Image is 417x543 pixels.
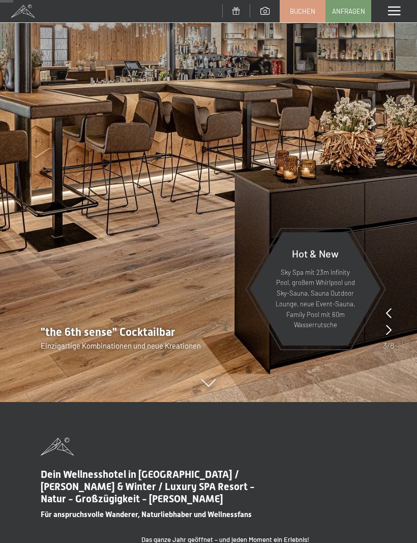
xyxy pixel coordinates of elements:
[280,1,325,22] a: Buchen
[326,1,371,22] a: Anfragen
[390,340,394,351] span: 8
[290,7,315,16] span: Buchen
[249,232,381,346] a: Hot & New Sky Spa mit 23m Infinity Pool, großem Whirlpool und Sky-Sauna, Sauna Outdoor Lounge, ne...
[292,247,339,260] span: Hot & New
[41,510,252,519] span: Für anspruchsvolle Wanderer, Naturliebhaber und Wellnessfans
[41,341,201,350] span: Einzigartige Kombinationen und neue Kreationen
[383,340,387,351] span: 3
[41,468,255,505] span: Dein Wellnesshotel in [GEOGRAPHIC_DATA] / [PERSON_NAME] & Winter / Luxury SPA Resort - Natur - Gr...
[41,326,175,338] span: "the 6th sense" Cocktailbar
[387,340,390,351] span: /
[332,7,365,16] span: Anfragen
[275,267,356,331] p: Sky Spa mit 23m Infinity Pool, großem Whirlpool und Sky-Sauna, Sauna Outdoor Lounge, neue Event-S...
